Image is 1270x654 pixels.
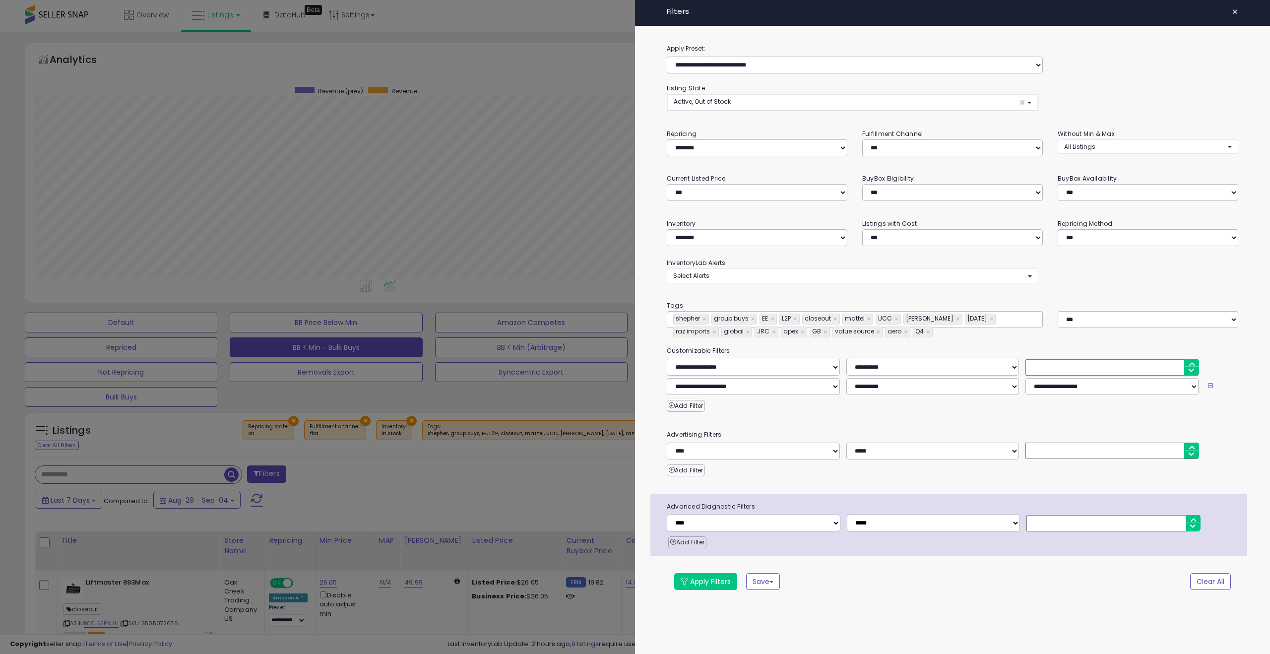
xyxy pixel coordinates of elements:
[674,327,710,335] span: raz imports
[674,97,731,106] span: Active, Out of Stock
[712,327,718,337] a: ×
[886,327,901,335] span: aero
[667,219,696,228] small: Inventory
[867,314,873,324] a: ×
[667,94,1038,111] button: Active, Out of Stock ×
[833,327,874,335] span: value source
[667,400,705,412] button: Add Filter
[862,130,923,138] small: Fulfillment Channel
[668,536,706,548] button: Add Filter
[659,501,1247,512] span: Advanced Diagnostic Filters
[1232,5,1238,19] span: ×
[843,314,865,323] span: mattel
[876,314,892,323] span: UCC
[904,314,953,323] span: [PERSON_NAME]
[862,174,914,183] small: BuyBox Eligibility
[781,327,798,335] span: apex
[926,327,932,337] a: ×
[772,327,778,337] a: ×
[1064,142,1095,151] span: All Listings
[667,84,705,92] small: Listing State
[810,327,821,335] span: GB
[667,7,1238,16] h4: Filters
[667,464,705,476] button: Add Filter
[1019,97,1025,108] span: ×
[904,327,910,337] a: ×
[833,314,839,324] a: ×
[913,327,924,335] span: Q4
[667,174,725,183] small: Current Listed Price
[1058,219,1113,228] small: Repricing Method
[770,314,776,324] a: ×
[760,314,768,323] span: EE
[956,314,962,324] a: ×
[746,573,780,590] button: Save
[659,429,1246,440] small: Advertising Filters
[659,43,1246,54] label: Apply Preset:
[803,314,831,323] span: closeout
[755,327,769,335] span: JRC
[894,314,900,324] a: ×
[667,259,725,267] small: InventoryLab Alerts
[1058,174,1117,183] small: BuyBox Availability
[722,327,744,335] span: global
[746,327,752,337] a: ×
[1058,130,1115,138] small: Without Min & Max
[702,314,708,324] a: ×
[751,314,757,324] a: ×
[673,271,709,280] span: Select Alerts
[877,327,883,337] a: ×
[667,268,1038,283] button: Select Alerts
[712,314,749,323] span: group buys
[1228,5,1242,19] button: ×
[1058,139,1238,154] button: All Listings
[824,327,829,337] a: ×
[674,314,700,323] span: shepher
[659,345,1246,356] small: Customizable Filters
[659,300,1246,311] small: Tags
[780,314,791,323] span: L2P
[793,314,799,324] a: ×
[801,327,807,337] a: ×
[667,130,697,138] small: Repricing
[990,314,996,324] a: ×
[1190,573,1231,590] button: Clear All
[862,219,917,228] small: Listings with Cost
[674,573,737,590] button: Apply Filters
[965,314,987,323] span: [DATE]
